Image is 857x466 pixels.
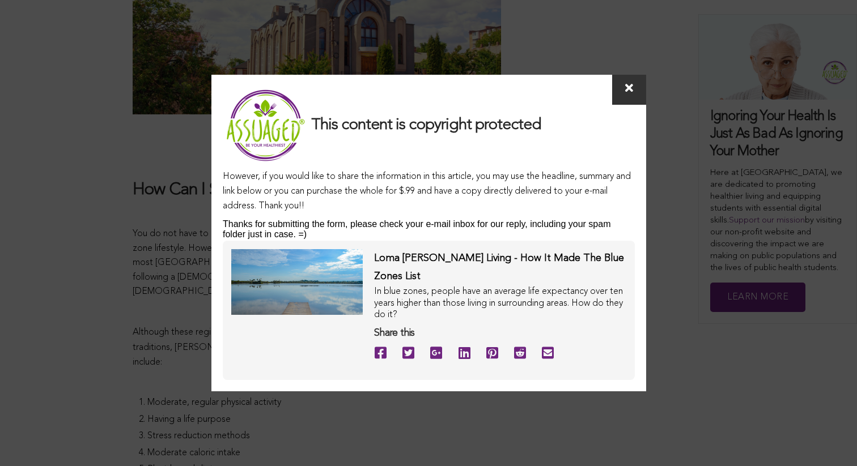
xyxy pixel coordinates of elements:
span: Loma [PERSON_NAME] Living - How It Made The Blue Zones List [374,253,624,281]
h4: Share this [374,327,626,340]
div: In blue zones, people have an average life expectancy over ten years higher than those living in ... [374,286,626,321]
iframe: Chat Widget [800,412,857,466]
h3: This content is copyright protected [223,86,635,164]
p: However, if you would like to share the information in this article, you may use the headline, su... [223,170,635,213]
img: copyright image [231,249,363,315]
img: Assuaged Logo [223,86,308,164]
iframe: Form 0 [223,219,635,241]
